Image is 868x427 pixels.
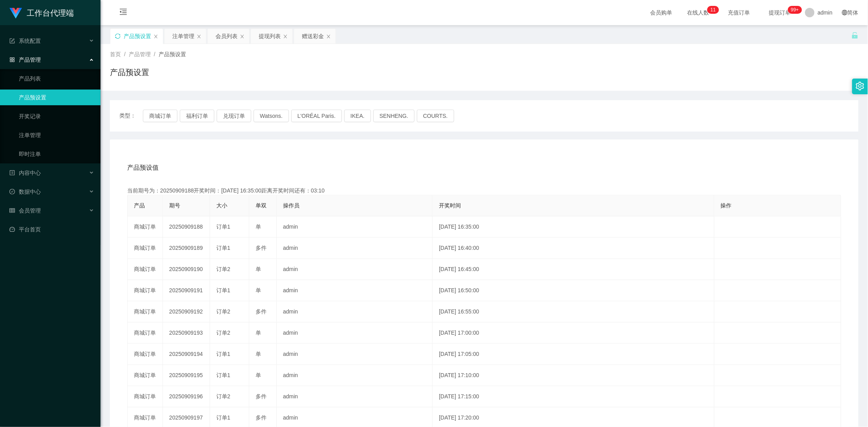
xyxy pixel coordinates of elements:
span: 多件 [256,414,267,421]
td: admin [277,386,433,407]
td: [DATE] 17:10:00 [433,365,715,386]
span: 订单1 [216,414,230,421]
td: 商城订单 [128,280,163,301]
span: / [124,51,126,57]
i: 图标: setting [856,82,864,90]
span: 大小 [216,202,227,209]
i: 图标: check-circle-o [9,189,15,194]
span: 订单1 [216,245,230,251]
div: 赠送彩金 [302,29,324,44]
td: 20250909192 [163,301,210,323]
span: 单 [256,266,261,272]
img: logo.9652507e.png [9,8,22,19]
td: admin [277,323,433,344]
span: 产品预设置 [159,51,186,57]
td: 商城订单 [128,301,163,323]
div: 产品预设置 [124,29,151,44]
td: admin [277,301,433,323]
button: L'ORÉAL Paris. [291,110,342,122]
i: 图标: table [9,208,15,213]
span: 内容中心 [9,170,41,176]
span: 产品管理 [129,51,151,57]
p: 1 [713,6,716,14]
span: 订单1 [216,287,230,293]
td: 20250909196 [163,386,210,407]
a: 工作台代理端 [9,9,74,16]
a: 图标: dashboard平台首页 [9,222,94,237]
i: 图标: unlock [852,32,859,39]
span: 开奖时间 [439,202,461,209]
td: [DATE] 16:55:00 [433,301,715,323]
td: 20250909190 [163,259,210,280]
button: SENHENG. [373,110,415,122]
span: 订单2 [216,330,230,336]
i: 图标: global [842,10,848,15]
i: 图标: close [197,34,201,39]
td: [DATE] 17:00:00 [433,323,715,344]
td: 商城订单 [128,344,163,365]
sup: 11 [707,6,719,14]
span: 单 [256,351,261,357]
td: 商城订单 [128,216,163,238]
button: 福利订单 [180,110,214,122]
button: Watsons. [254,110,289,122]
button: 商城订单 [143,110,177,122]
div: 注单管理 [172,29,194,44]
span: 订单2 [216,266,230,272]
span: 数据中心 [9,189,41,195]
td: [DATE] 17:05:00 [433,344,715,365]
span: 多件 [256,245,267,251]
span: 系统配置 [9,38,41,44]
td: 商城订单 [128,238,163,259]
td: 商城订单 [128,259,163,280]
i: 图标: form [9,38,15,44]
i: 图标: close [240,34,245,39]
td: admin [277,259,433,280]
td: [DATE] 16:45:00 [433,259,715,280]
span: 订单1 [216,351,230,357]
span: 单 [256,287,261,293]
td: 20250909191 [163,280,210,301]
a: 即时注单 [19,146,94,162]
p: 1 [711,6,713,14]
span: 单双 [256,202,267,209]
a: 开奖记录 [19,108,94,124]
span: 产品 [134,202,145,209]
span: 多件 [256,393,267,400]
td: 20250909188 [163,216,210,238]
td: [DATE] 16:50:00 [433,280,715,301]
span: 订单2 [216,308,230,315]
i: 图标: menu-fold [110,0,137,26]
span: / [154,51,155,57]
span: 操作员 [283,202,300,209]
span: 订单2 [216,393,230,400]
td: 20250909193 [163,323,210,344]
td: 商城订单 [128,386,163,407]
td: admin [277,344,433,365]
i: 图标: appstore-o [9,57,15,62]
i: 图标: close [153,34,158,39]
td: admin [277,238,433,259]
i: 图标: sync [115,33,121,39]
td: admin [277,280,433,301]
td: 20250909195 [163,365,210,386]
td: 商城订单 [128,365,163,386]
a: 产品列表 [19,71,94,86]
td: 20250909189 [163,238,210,259]
sup: 1127 [788,6,802,14]
span: 期号 [169,202,180,209]
div: 会员列表 [216,29,238,44]
i: 图标: close [283,34,288,39]
span: 提现订单 [765,10,795,15]
span: 操作 [721,202,732,209]
button: COURTS. [417,110,454,122]
button: 兑现订单 [217,110,251,122]
span: 订单1 [216,224,230,230]
span: 会员管理 [9,207,41,214]
span: 订单1 [216,372,230,378]
span: 单 [256,330,261,336]
i: 图标: close [326,34,331,39]
td: admin [277,365,433,386]
button: IKEA. [344,110,371,122]
td: 20250909194 [163,344,210,365]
